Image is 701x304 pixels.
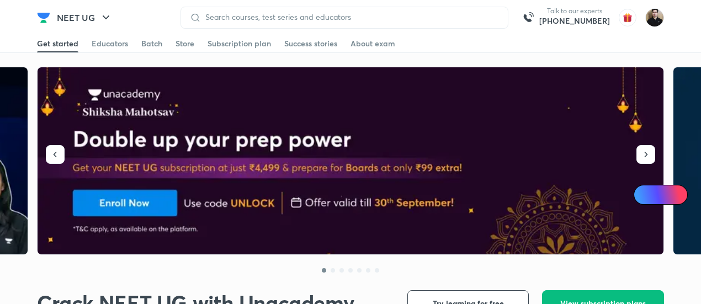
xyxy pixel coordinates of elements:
[350,35,395,52] a: About exam
[284,35,337,52] a: Success stories
[141,35,162,52] a: Batch
[517,7,539,29] img: call-us
[92,35,128,52] a: Educators
[645,8,664,27] img: Maneesh Kumar Sharma
[619,9,636,26] img: avatar
[350,38,395,49] div: About exam
[50,7,119,29] button: NEET UG
[37,38,78,49] div: Get started
[37,11,50,24] img: Company Logo
[37,35,78,52] a: Get started
[176,38,194,49] div: Store
[201,13,499,22] input: Search courses, test series and educators
[539,15,610,26] a: [PHONE_NUMBER]
[640,190,649,199] img: Icon
[176,35,194,52] a: Store
[92,38,128,49] div: Educators
[539,7,610,15] p: Talk to our experts
[284,38,337,49] div: Success stories
[141,38,162,49] div: Batch
[208,35,271,52] a: Subscription plan
[634,185,688,205] a: Ai Doubts
[652,190,681,199] span: Ai Doubts
[208,38,271,49] div: Subscription plan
